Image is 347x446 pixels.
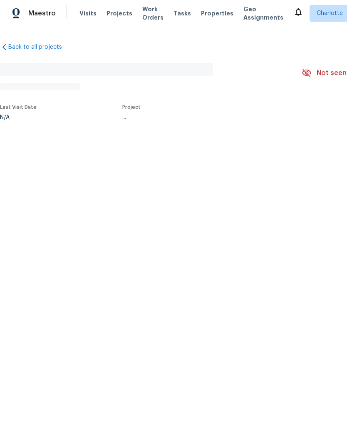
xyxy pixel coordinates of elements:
span: Geo Assignments [243,5,283,22]
span: Maestro [28,9,56,18]
span: Work Orders [142,5,164,22]
span: Charlotte [317,9,343,18]
span: Visits [79,9,97,18]
span: Tasks [173,10,191,16]
span: Properties [201,9,233,18]
span: Project [122,105,141,110]
div: ... [122,115,282,120]
span: Projects [107,9,132,18]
